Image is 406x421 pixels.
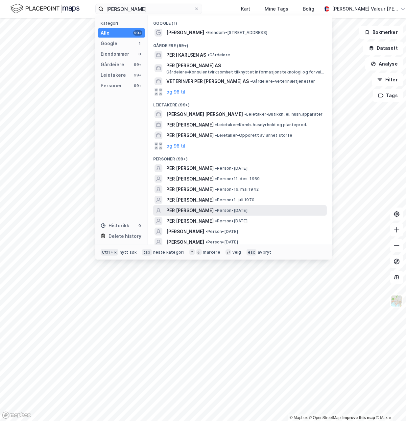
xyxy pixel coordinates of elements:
div: Historikk [101,222,129,230]
span: Leietaker • Komb. husdyrhold og planteprod. [215,122,307,127]
span: • [215,176,217,181]
div: Bolig [303,5,314,13]
span: PER I KARLSEN AS [166,51,206,59]
span: Leietaker • Oppdrett av annet storfe [215,133,292,138]
span: [PERSON_NAME] [166,29,204,37]
div: nytt søk [120,250,137,255]
div: Mine Tags [265,5,288,13]
span: Eiendom • [STREET_ADDRESS] [205,30,267,35]
span: Person • [DATE] [215,218,248,224]
span: • [215,133,217,138]
span: Gårdeiere [207,52,230,58]
span: [PERSON_NAME] [166,238,204,246]
div: Google (1) [148,15,332,27]
div: 1 [137,41,142,46]
img: logo.f888ab2527a4732fd821a326f86c7f29.svg [11,3,80,14]
div: Personer [101,82,122,90]
div: velg [232,250,241,255]
div: Gårdeiere [101,61,124,69]
div: avbryt [258,250,271,255]
span: PER [PERSON_NAME] [166,217,214,225]
span: PER [PERSON_NAME] [166,196,214,204]
span: PER [PERSON_NAME] [166,164,214,172]
input: Søk på adresse, matrikkel, gårdeiere, leietakere eller personer [104,4,194,14]
div: Kart [241,5,250,13]
span: [PERSON_NAME] [166,228,204,236]
div: Leietakere (99+) [148,97,332,109]
span: • [205,30,207,35]
span: Person • [DATE] [215,208,248,213]
iframe: Chat Widget [373,389,406,421]
span: Person • [DATE] [205,229,238,234]
div: Personer (99+) [148,151,332,163]
span: [PERSON_NAME] [PERSON_NAME] [166,110,243,118]
span: PER [PERSON_NAME] [166,121,214,129]
div: Google [101,40,117,47]
span: PER [PERSON_NAME] [166,185,214,193]
span: Person • 16. mai 1942 [215,187,259,192]
div: Gårdeiere (99+) [148,38,332,50]
div: Leietakere [101,71,126,79]
span: Person • 11. des. 1969 [215,176,260,182]
div: 99+ [133,83,142,88]
span: • [215,218,217,223]
span: Person • 1. juli 1970 [215,197,254,203]
button: Filter [372,73,403,86]
div: neste kategori [153,250,184,255]
button: Bokmerker [359,26,403,39]
span: • [250,79,252,84]
span: • [215,208,217,213]
span: • [205,239,207,244]
div: Ctrl + k [101,249,118,256]
span: Gårdeiere • Konsulentvirksomhet tilknyttet informasjonsteknologi og forvaltning og drift av IT-sy... [166,70,325,75]
div: Kategori [101,21,145,26]
span: • [215,122,217,127]
div: 99+ [133,62,142,67]
div: Delete history [108,232,141,240]
span: • [244,112,246,117]
div: 0 [137,223,142,228]
span: PER [PERSON_NAME] [166,175,214,183]
span: Person • [DATE] [205,239,238,245]
span: Gårdeiere • Veterinærtjenester [250,79,315,84]
span: • [215,166,217,171]
button: Datasett [363,42,403,55]
img: Z [391,295,403,307]
button: og 96 til [166,88,185,96]
div: tab [142,249,152,256]
a: Mapbox [290,415,308,420]
div: esc [247,249,257,256]
a: Mapbox homepage [2,411,31,419]
span: • [207,52,209,57]
div: 0 [137,51,142,57]
div: Alle [101,29,109,37]
div: Eiendommer [101,50,129,58]
span: VETERINÆR PER [PERSON_NAME] AS [166,77,249,85]
div: 99+ [133,72,142,78]
a: OpenStreetMap [309,415,341,420]
span: PER [PERSON_NAME] [166,131,214,139]
button: Analyse [365,57,403,70]
a: Improve this map [343,415,375,420]
span: Leietaker • Butikkh. el. hush.apparater [244,112,323,117]
span: • [215,187,217,192]
span: • [215,197,217,202]
div: 99+ [133,30,142,36]
div: [PERSON_NAME] Valeur [PERSON_NAME] [332,5,398,13]
span: PER [PERSON_NAME] [166,207,214,214]
span: Person • [DATE] [215,166,248,171]
span: • [205,229,207,234]
button: Tags [373,89,403,102]
div: markere [203,250,220,255]
span: PER [PERSON_NAME] AS [166,62,324,70]
button: og 96 til [166,142,185,150]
